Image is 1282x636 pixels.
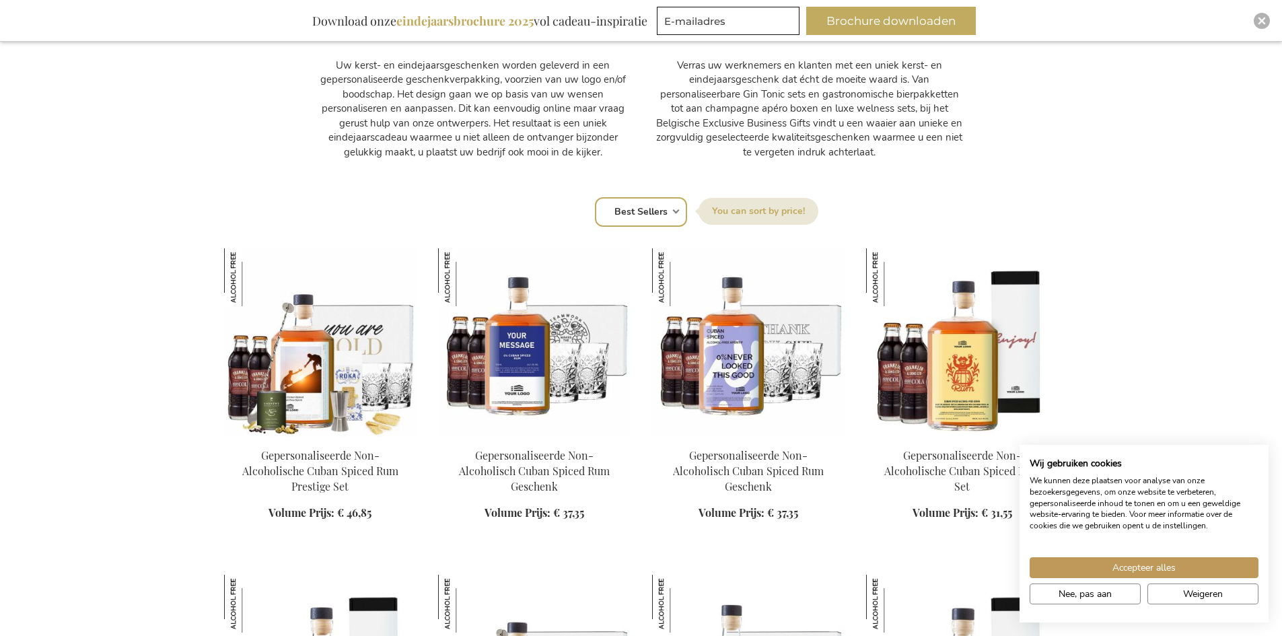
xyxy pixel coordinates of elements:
[1030,557,1258,578] button: Accepteer alle cookies
[242,448,398,493] a: Gepersonaliseerde Non-Alcoholische Cuban Spiced Rum Prestige Set
[981,505,1012,520] span: € 31,55
[657,7,804,39] form: marketing offers and promotions
[1254,13,1270,29] div: Close
[655,59,964,160] p: Verras uw werknemers en klanten met een uniek kerst- en eindejaarsgeschenk dat écht de moeite waa...
[224,575,282,633] img: Gepersonaliseerde Non-Alcoholische Cuban Spiced Rum Set
[1030,475,1258,532] p: We kunnen deze plaatsen voor analyse van onze bezoekersgegevens, om onze website te verbeteren, g...
[673,448,824,493] a: Gepersonaliseerde Non-Alcoholisch Cuban Spiced Rum Geschenk
[866,248,1059,437] img: Personalised Non-Alcoholic Cuban Spiced Rum Set
[699,505,798,521] a: Volume Prijs: € 37,35
[767,505,798,520] span: € 37,35
[1183,587,1223,601] span: Weigeren
[655,3,964,44] h2: EINDEJAARSCADEAUS MÉT IMPACT
[884,448,1040,493] a: Gepersonaliseerde Non-Alcoholische Cuban Spiced Rum Set
[866,431,1059,444] a: Personalised Non-Alcoholic Cuban Spiced Rum Set Gepersonaliseerde Non-Alcoholische Cuban Spiced R...
[224,248,282,306] img: Gepersonaliseerde Non-Alcoholische Cuban Spiced Rum Prestige Set
[459,448,610,493] a: Gepersonaliseerde Non-Alcoholisch Cuban Spiced Rum Geschenk
[438,248,496,306] img: Gepersonaliseerde Non-Alcoholisch Cuban Spiced Rum Geschenk
[485,505,584,521] a: Volume Prijs: € 37,35
[866,575,924,633] img: Gepersonaliseerde Alcoholvrije Botanical Dry Gin Set
[1112,561,1176,575] span: Accepteer alles
[1030,458,1258,470] h2: Wij gebruiken cookies
[306,7,653,35] div: Download onze vol cadeau-inspiratie
[699,198,818,225] label: Sorteer op
[913,505,1012,521] a: Volume Prijs: € 31,55
[1030,584,1141,604] button: Pas cookie voorkeuren aan
[396,13,534,29] b: eindejaarsbrochure 2025
[224,248,417,437] img: Personalised Non-Alcoholic Cuban Spiced Rum Prestige Set
[318,59,628,160] p: Uw kerst- en eindejaarsgeschenken worden geleverd in een gepersonaliseerde geschenkverpakking, vo...
[1147,584,1258,604] button: Alle cookies weigeren
[438,431,631,444] a: Personalised Non-Alcoholic Cuban Spiced Rum Gift Gepersonaliseerde Non-Alcoholisch Cuban Spiced R...
[652,431,845,444] a: Personalised Non-Alcoholic Cuban Spiced Rum Gift Gepersonaliseerde Non-Alcoholisch Cuban Spiced R...
[485,505,550,520] span: Volume Prijs:
[806,7,976,35] button: Brochure downloaden
[866,248,924,306] img: Gepersonaliseerde Non-Alcoholische Cuban Spiced Rum Set
[699,505,764,520] span: Volume Prijs:
[652,248,710,306] img: Gepersonaliseerde Non-Alcoholisch Cuban Spiced Rum Geschenk
[657,7,799,35] input: E-mailadres
[438,575,496,633] img: Gepersonaliseerde Non-Alcoholische Botanical Dry Gin Prestige Set
[553,505,584,520] span: € 37,35
[652,248,845,437] img: Personalised Non-Alcoholic Cuban Spiced Rum Gift
[318,3,628,44] h2: GEPERSONALISEERDE GESCHENKVERPAKKING
[224,431,417,444] a: Personalised Non-Alcoholic Cuban Spiced Rum Prestige Set Gepersonaliseerde Non-Alcoholische Cuban...
[269,505,334,520] span: Volume Prijs:
[438,248,631,437] img: Personalised Non-Alcoholic Cuban Spiced Rum Gift
[269,505,371,521] a: Volume Prijs: € 46,85
[913,505,978,520] span: Volume Prijs:
[1258,17,1266,25] img: Close
[1059,587,1112,601] span: Nee, pas aan
[337,505,371,520] span: € 46,85
[652,575,710,633] img: Gepersonaliseerde Non-Alcoholische Botanical Dry Gin Cadeau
